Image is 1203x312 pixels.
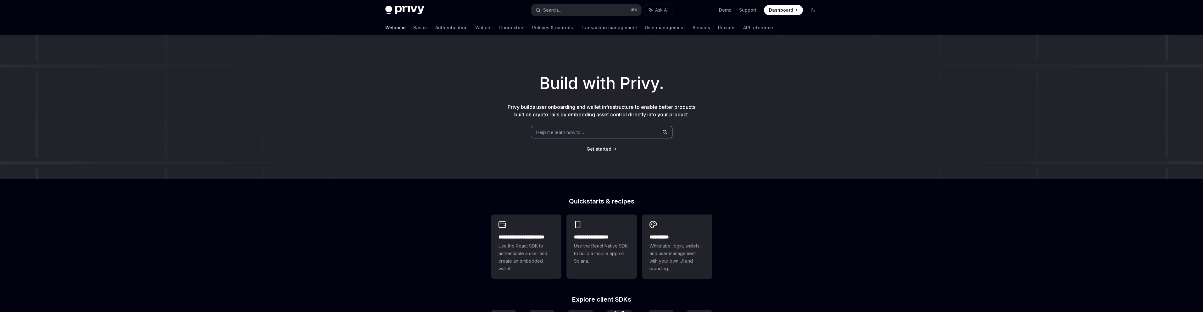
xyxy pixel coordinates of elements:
a: Policies & controls [532,20,573,35]
a: Get started [587,146,611,152]
a: User management [645,20,685,35]
a: Transaction management [581,20,637,35]
a: Authentication [435,20,468,35]
a: Connectors [499,20,525,35]
a: **** *****Whitelabel login, wallets, and user management with your own UI and branding. [642,214,712,279]
a: **** **** **** ***Use the React Native SDK to build a mobile app on Solana. [566,214,637,279]
h1: Build with Privy. [10,71,1193,96]
button: Toggle dark mode [808,5,818,15]
span: Privy builds user onboarding and wallet infrastructure to enable better products built on crypto ... [508,104,695,118]
a: Support [739,7,756,13]
a: Demo [719,7,732,13]
a: Basics [413,20,428,35]
a: Security [693,20,710,35]
span: Dashboard [769,7,793,13]
span: Whitelabel login, wallets, and user management with your own UI and branding. [649,242,705,272]
a: API reference [743,20,773,35]
img: dark logo [385,6,424,14]
button: Ask AI [644,4,672,16]
span: Help me learn how to… [536,129,584,136]
span: Use the React Native SDK to build a mobile app on Solana. [574,242,629,265]
span: Ask AI [655,7,668,13]
button: Search...⌘K [531,4,641,16]
span: Use the React SDK to authenticate a user and create an embedded wallet. [498,242,554,272]
h2: Explore client SDKs [491,296,712,303]
a: Wallets [475,20,492,35]
a: Welcome [385,20,406,35]
h2: Quickstarts & recipes [491,198,712,204]
span: ⌘ K [631,8,638,13]
div: Search... [543,6,561,14]
a: Dashboard [764,5,803,15]
a: Recipes [718,20,736,35]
